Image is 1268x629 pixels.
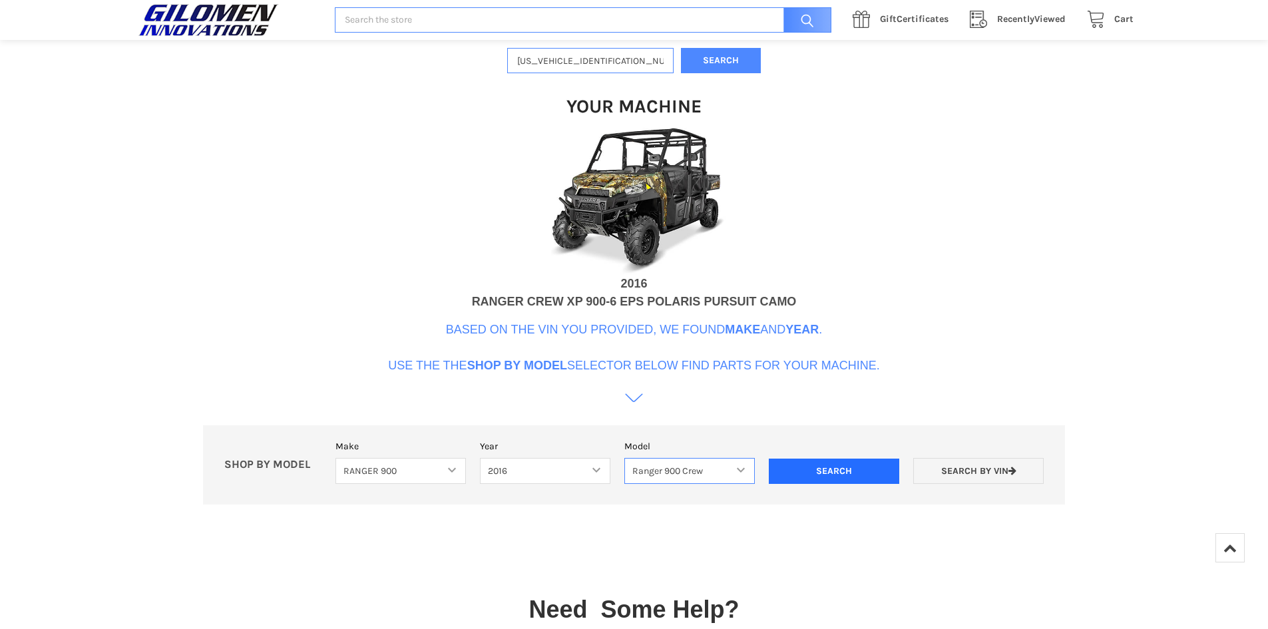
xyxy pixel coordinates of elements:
[962,11,1080,28] a: RecentlyViewed
[1080,11,1134,28] a: Cart
[507,48,674,74] input: Enter VIN of your machine
[997,13,1066,25] span: Viewed
[335,439,466,453] label: Make
[135,3,282,37] img: GILOMEN INNOVATIONS
[769,459,899,484] input: Search
[1114,13,1134,25] span: Cart
[681,48,761,74] button: Search
[566,95,702,118] h1: Your Machine
[785,323,819,336] b: Year
[217,458,329,472] p: SHOP BY MODEL
[1215,533,1245,562] a: Top of Page
[467,359,567,372] b: Shop By Model
[480,439,610,453] label: Year
[501,125,767,275] img: VIN Image
[777,7,831,33] input: Search
[880,13,949,25] span: Certificates
[725,323,760,336] b: Make
[135,3,321,37] a: GILOMEN INNOVATIONS
[388,321,880,375] p: Based on the VIN you provided, we found and . Use the the selector below find parts for your mach...
[624,439,755,453] label: Model
[528,592,739,628] p: Need Some Help?
[997,13,1034,25] span: Recently
[913,458,1044,484] a: Search by VIN
[335,7,831,33] input: Search the store
[845,11,962,28] a: GiftCertificates
[620,275,647,293] div: 2016
[880,13,897,25] span: Gift
[472,293,797,311] div: RANGER CREW XP 900-6 EPS POLARIS PURSUIT CAMO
